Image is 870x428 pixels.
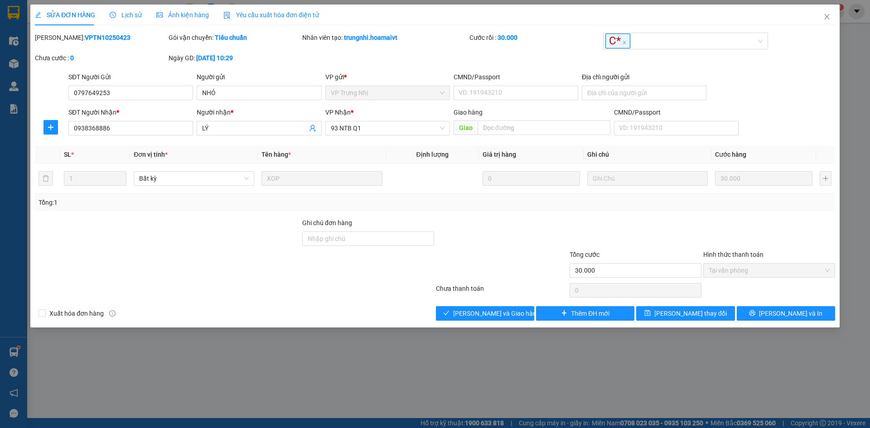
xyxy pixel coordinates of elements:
[823,13,831,20] span: close
[453,308,540,318] span: [PERSON_NAME] và Giao hàng
[302,33,468,43] div: Nhân viên tạo:
[85,34,130,41] b: VPTN10250423
[35,11,95,19] span: SỬA ĐƠN HÀNG
[139,172,249,185] span: Bất kỳ
[35,53,167,63] div: Chưa cước :
[35,33,167,43] div: [PERSON_NAME]:
[39,197,336,207] div: Tổng: 1
[582,72,706,82] div: Địa chỉ người gửi
[110,12,116,18] span: clock-circle
[302,231,434,246] input: Ghi chú đơn hàng
[196,54,233,62] b: [DATE] 10:29
[582,86,706,100] input: Địa chỉ của người gửi
[561,310,567,317] span: plus
[814,5,840,30] button: Close
[223,12,231,19] img: icon
[454,109,483,116] span: Giao hàng
[39,171,53,186] button: delete
[416,151,449,158] span: Định lượng
[571,308,609,318] span: Thêm ĐH mới
[478,120,610,135] input: Dọc đường
[302,219,352,226] label: Ghi chú đơn hàng
[749,310,755,317] span: printer
[454,120,478,135] span: Giao
[715,151,746,158] span: Cước hàng
[43,120,58,135] button: plus
[709,264,830,277] span: Tại văn phòng
[443,310,449,317] span: check
[536,306,634,321] button: plusThêm ĐH mới
[483,171,580,186] input: 0
[435,284,569,299] div: Chưa thanh toán
[169,53,300,63] div: Ngày GD:
[261,171,382,186] input: VD: Bàn, Ghế
[715,171,812,186] input: 0
[46,308,107,318] span: Xuất hóa đơn hàng
[134,151,168,158] span: Đơn vị tính
[223,11,319,19] span: Yêu cầu xuất hóa đơn điện tử
[44,124,58,131] span: plus
[654,308,727,318] span: [PERSON_NAME] thay đổi
[35,12,41,18] span: edit
[169,33,300,43] div: Gói vận chuyển:
[156,11,209,19] span: Ảnh kiện hàng
[820,171,831,186] button: plus
[436,306,534,321] button: check[PERSON_NAME] và Giao hàng
[261,151,291,158] span: Tên hàng
[110,11,142,19] span: Lịch sử
[197,107,321,117] div: Người nhận
[109,310,116,317] span: info-circle
[483,151,516,158] span: Giá trị hàng
[325,72,450,82] div: VP gửi
[636,306,735,321] button: save[PERSON_NAME] thay đổi
[64,151,71,158] span: SL
[570,251,599,258] span: Tổng cước
[469,33,601,43] div: Cước rồi :
[215,34,247,41] b: Tiêu chuẩn
[197,72,321,82] div: Người gửi
[759,308,822,318] span: [PERSON_NAME] và In
[622,40,627,45] span: close
[498,34,517,41] b: 30.000
[70,54,74,62] b: 0
[331,121,445,135] span: 93 NTB Q1
[68,72,193,82] div: SĐT Người Gửi
[587,171,708,186] input: Ghi Chú
[68,107,193,117] div: SĐT Người Nhận
[644,310,651,317] span: save
[156,12,163,18] span: picture
[737,306,835,321] button: printer[PERSON_NAME] và In
[309,125,316,132] span: user-add
[703,251,764,258] label: Hình thức thanh toán
[325,109,351,116] span: VP Nhận
[584,146,711,164] th: Ghi chú
[344,34,397,41] b: trungnhi.hoamaivt
[331,86,445,100] span: VP Trưng Nhị
[614,107,739,117] div: CMND/Passport
[454,72,578,82] div: CMND/Passport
